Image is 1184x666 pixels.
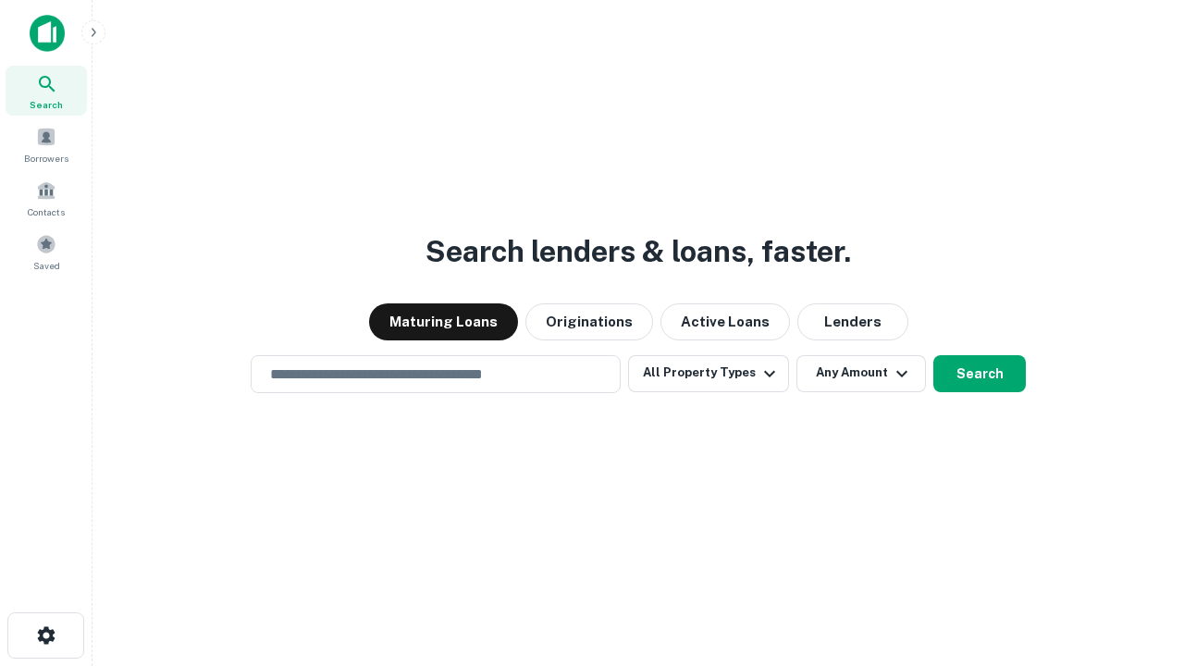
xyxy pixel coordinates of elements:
[30,15,65,52] img: capitalize-icon.png
[425,229,851,274] h3: Search lenders & loans, faster.
[796,355,926,392] button: Any Amount
[797,303,908,340] button: Lenders
[24,151,68,166] span: Borrowers
[660,303,790,340] button: Active Loans
[933,355,1026,392] button: Search
[28,204,65,219] span: Contacts
[6,173,87,223] a: Contacts
[6,119,87,169] a: Borrowers
[33,258,60,273] span: Saved
[6,227,87,277] a: Saved
[30,97,63,112] span: Search
[628,355,789,392] button: All Property Types
[369,303,518,340] button: Maturing Loans
[1091,518,1184,607] iframe: Chat Widget
[6,66,87,116] a: Search
[525,303,653,340] button: Originations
